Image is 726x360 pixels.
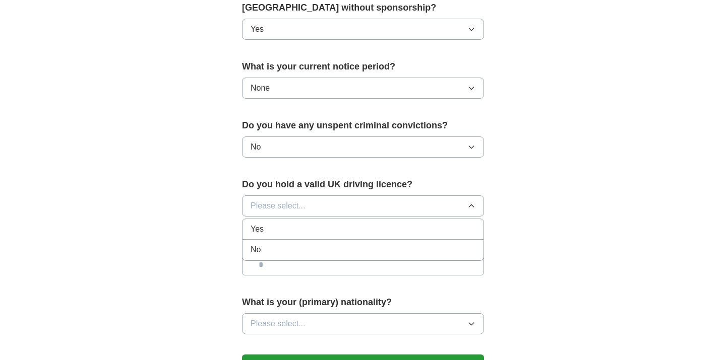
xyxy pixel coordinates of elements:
[242,19,484,40] button: Yes
[251,82,270,94] span: None
[251,200,306,212] span: Please select...
[251,23,264,35] span: Yes
[251,141,261,153] span: No
[242,195,484,217] button: Please select...
[242,119,484,132] label: Do you have any unspent criminal convictions?
[242,178,484,191] label: Do you hold a valid UK driving licence?
[242,296,484,309] label: What is your (primary) nationality?
[242,313,484,334] button: Please select...
[251,318,306,330] span: Please select...
[242,136,484,158] button: No
[251,223,264,235] span: Yes
[242,78,484,99] button: None
[251,244,261,256] span: No
[242,60,484,74] label: What is your current notice period?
